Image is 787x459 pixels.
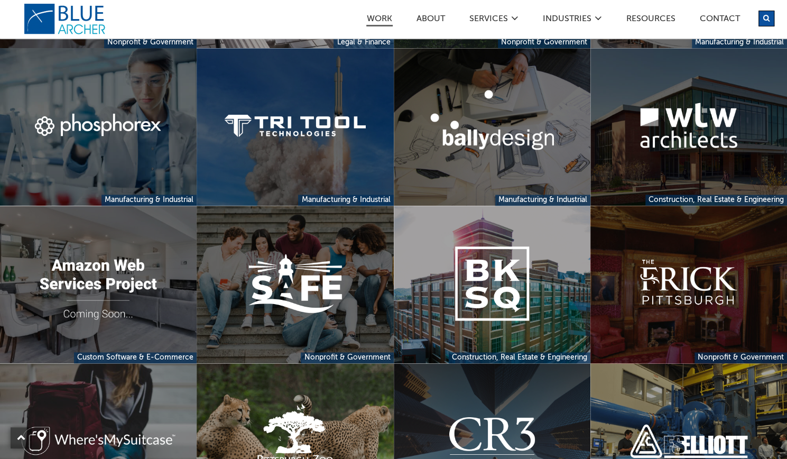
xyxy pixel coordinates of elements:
[298,195,393,206] a: Manufacturing & Industrial
[416,15,446,26] a: ABOUT
[542,15,592,26] a: Industries
[366,15,393,26] a: Work
[645,195,787,206] a: Construction, Real Estate & Engineering
[101,195,197,206] a: Manufacturing & Industrial
[301,352,393,363] a: Nonprofit & Government
[104,38,197,49] a: Nonprofit & Government
[695,352,787,363] a: Nonprofit & Government
[699,15,740,26] a: Contact
[334,38,393,49] a: Legal & Finance
[24,3,108,35] a: logo
[692,38,787,49] a: Manufacturing & Industrial
[626,15,676,26] a: Resources
[449,352,590,363] a: Construction, Real Estate & Engineering
[469,15,508,26] a: SERVICES
[495,195,590,206] a: Manufacturing & Industrial
[74,352,197,363] a: Custom Software & E-Commerce
[498,38,590,49] a: Nonprofit & Government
